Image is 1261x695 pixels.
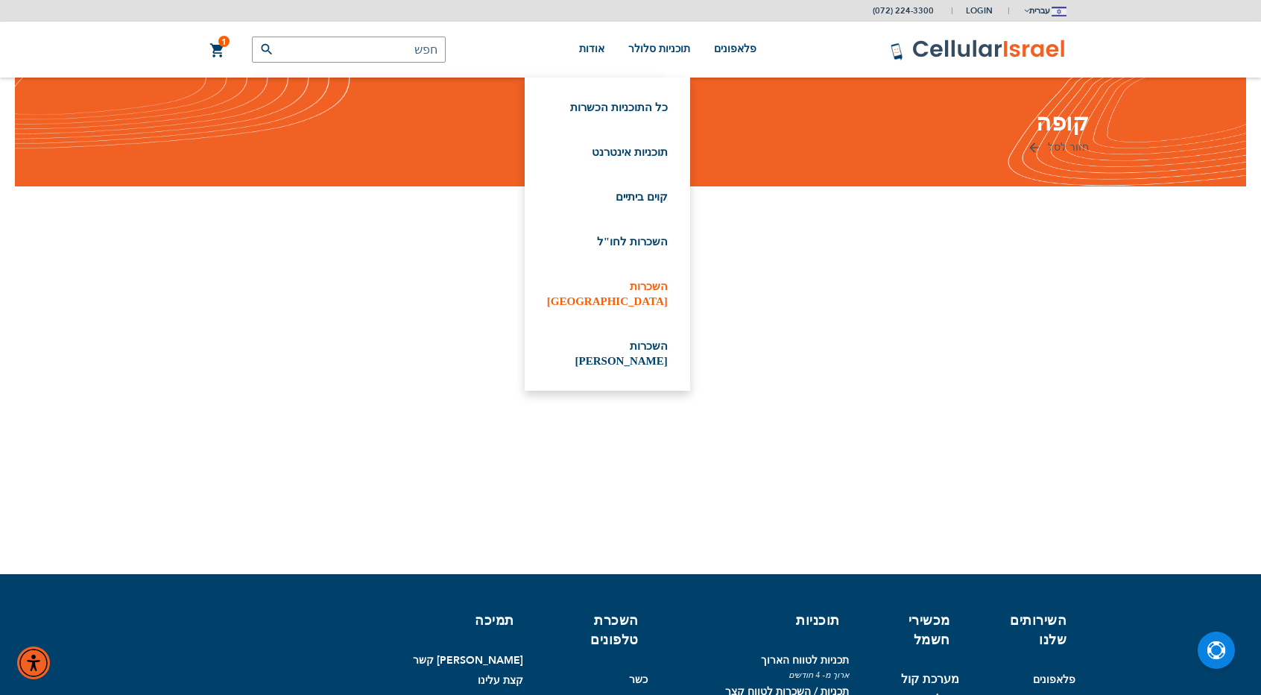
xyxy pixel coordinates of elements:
[628,43,690,54] span: תוכניות סלולר
[413,653,523,667] a: [PERSON_NAME] קשר
[1033,673,1075,687] a: פלאפונים
[629,673,648,687] a: כשר
[714,22,756,78] a: פלאפונים
[547,234,668,249] a: השכרות לחו"ל
[478,673,523,688] a: קצת עלינו
[873,5,934,16] a: (072) 224-3300
[890,39,1066,61] img: לוגו סלולר ישראל
[901,673,959,687] a: מערכת קול
[547,189,668,204] a: קוים ביתיים
[209,42,226,60] a: 1
[544,611,639,650] h6: השכרת טלפונים
[980,611,1066,650] h6: השירותים שלנו
[221,36,227,48] span: 1
[547,145,668,160] a: תוכניות אינטרנט
[547,339,668,368] a: השכרות [PERSON_NAME]
[579,22,604,78] a: אודות
[1052,7,1066,16] img: Jerusalem
[669,611,840,631] h6: תוכניות
[660,670,849,681] span: ארוך מ- 4 חודשים
[628,22,690,78] a: תוכניות סלולר
[579,43,604,54] span: אודות
[761,653,849,667] a: תכניות לטווח הארוך
[547,100,668,115] a: כל התוכניות הכשרות
[870,611,950,650] h6: מכשירי חשמל
[252,37,446,63] input: חפש
[547,279,668,309] a: השכרות [GEOGRAPHIC_DATA]
[714,43,756,54] span: פלאפונים
[17,647,50,679] div: תפריט נגישות
[966,5,993,16] span: Login
[418,611,514,631] h6: תמיכה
